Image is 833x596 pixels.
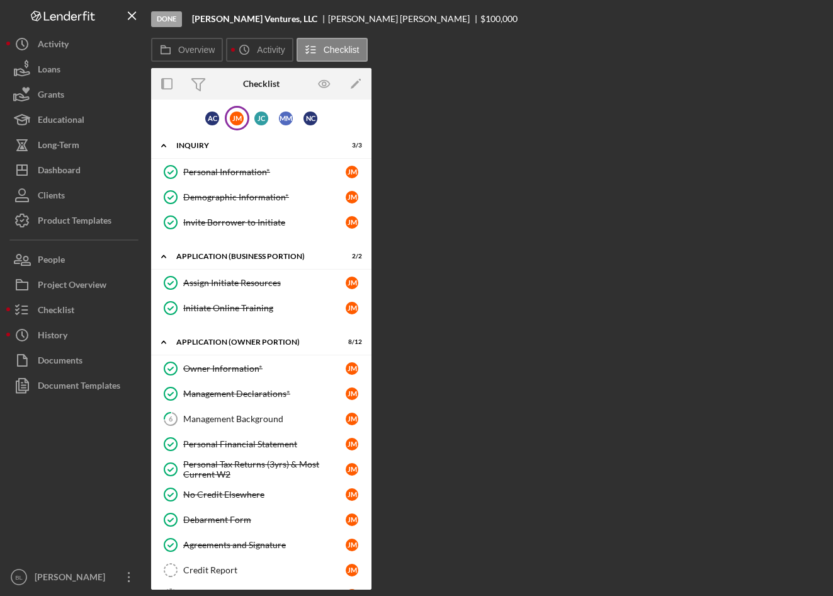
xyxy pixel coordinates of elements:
a: 6Management BackgroundJM [157,406,365,432]
a: Credit ReportJM [157,558,365,583]
div: J M [346,191,358,203]
div: Dashboard [38,158,81,186]
button: Loans [6,57,145,82]
div: M M [279,112,293,125]
div: Initiate Online Training [183,303,346,313]
div: J M [230,112,244,125]
button: Clients [6,183,145,208]
div: Personal Financial Statement [183,439,346,449]
div: $100,000 [480,14,518,24]
div: J M [346,539,358,551]
a: Owner Information*JM [157,356,365,381]
div: Loans [38,57,60,85]
a: Long-Term [6,132,145,158]
div: Educational [38,107,84,135]
text: BL [15,574,23,581]
div: APPLICATION (OWNER PORTION) [176,338,331,346]
a: Personal Tax Returns (3yrs) & Most Current W2JM [157,457,365,482]
div: People [38,247,65,275]
div: Clients [38,183,65,211]
div: 3 / 3 [339,142,362,149]
button: Project Overview [6,272,145,297]
tspan: 6 [169,415,173,423]
label: Activity [257,45,285,55]
div: J M [346,488,358,501]
label: Overview [178,45,215,55]
div: Checklist [38,297,74,326]
button: Educational [6,107,145,132]
a: Debarment FormJM [157,507,365,532]
div: Document Templates [38,373,120,401]
div: 2 / 2 [339,253,362,260]
a: Agreements and SignatureJM [157,532,365,558]
div: J M [346,166,358,178]
button: Overview [151,38,223,62]
a: Grants [6,82,145,107]
div: [PERSON_NAME] [31,564,113,593]
div: Assign Initiate Resources [183,278,346,288]
button: BL[PERSON_NAME] [6,564,145,590]
div: Long-Term [38,132,79,161]
div: Invite Borrower to Initiate [183,217,346,227]
div: J C [254,112,268,125]
div: [PERSON_NAME] [PERSON_NAME] [328,14,480,24]
a: No Credit ElsewhereJM [157,482,365,507]
button: Document Templates [6,373,145,398]
button: History [6,323,145,348]
button: Product Templates [6,208,145,233]
label: Checklist [324,45,360,55]
button: Checklist [297,38,368,62]
div: History [38,323,67,351]
div: Documents [38,348,82,376]
div: J M [346,387,358,400]
div: J M [346,277,358,289]
div: Management Declarations* [183,389,346,399]
div: Agreements and Signature [183,540,346,550]
button: Documents [6,348,145,373]
div: INQUIRY [176,142,331,149]
a: Dashboard [6,158,145,183]
div: Owner Information* [183,364,346,374]
button: Activity [6,32,145,57]
div: J M [346,564,358,576]
a: Initiate Online TrainingJM [157,295,365,321]
a: Assign Initiate ResourcesJM [157,270,365,295]
div: 8 / 12 [339,338,362,346]
div: J M [346,302,358,314]
div: Personal Tax Returns (3yrs) & Most Current W2 [183,459,346,479]
div: Personal Information* [183,167,346,177]
div: Activity [38,32,69,60]
div: J M [346,413,358,425]
a: Management Declarations*JM [157,381,365,406]
div: APPLICATION (BUSINESS PORTION) [176,253,331,260]
div: Checklist [243,79,280,89]
button: Activity [226,38,293,62]
iframe: Intercom live chat [790,541,820,571]
button: People [6,247,145,272]
b: [PERSON_NAME] Ventures, LLC [192,14,317,24]
div: J M [346,463,358,476]
button: Checklist [6,297,145,323]
a: Personal Information*JM [157,159,365,185]
div: N C [303,112,317,125]
div: J M [346,438,358,450]
div: Grants [38,82,64,110]
div: A C [205,112,219,125]
div: No Credit Elsewhere [183,490,346,500]
div: Debarment Form [183,515,346,525]
div: Demographic Information* [183,192,346,202]
div: Project Overview [38,272,106,301]
div: J M [346,362,358,375]
div: Credit Report [183,565,346,575]
a: Invite Borrower to InitiateJM [157,210,365,235]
